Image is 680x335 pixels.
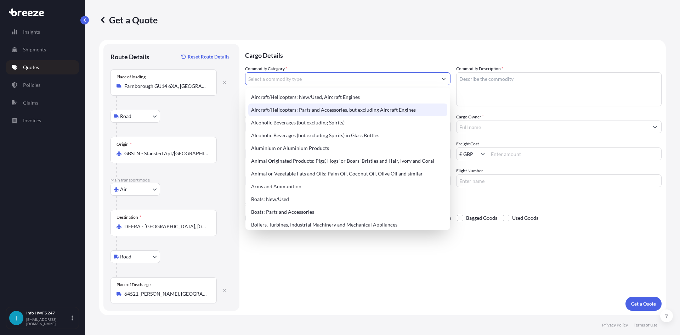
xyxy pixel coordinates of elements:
input: Place of loading [124,83,208,90]
label: Commodity Description [456,65,503,72]
p: [EMAIL_ADDRESS][DOMAIN_NAME] [26,317,70,326]
p: Reset Route Details [188,53,229,60]
p: Main transport mode [110,177,232,183]
p: Get a Quote [631,300,656,307]
span: Air [120,186,127,193]
p: Shipments [23,46,46,53]
button: Select transport [110,110,160,123]
div: Place of loading [117,74,146,80]
button: Select transport [110,250,160,263]
input: Enter name [456,174,662,187]
label: Cargo Owner [456,113,484,121]
input: Enter amount [488,147,661,160]
p: Insights [23,28,40,35]
span: Bagged Goods [466,213,497,223]
label: Commodity Category [245,65,287,72]
button: Show suggestions [437,72,450,85]
button: Show suggestions [481,150,488,157]
span: Road [120,253,131,260]
div: Alcoholic Beverages (but excluding Spirits) in Glass Bottles [248,129,447,142]
label: Booking Reference [245,167,280,174]
p: Terms of Use [634,322,657,328]
div: Animal Originated Products: Pigs', Hogs' or Boars' Bristles and Hair, Ivory and Coral [248,155,447,167]
p: Quotes [23,64,39,71]
button: Select transport [110,183,160,196]
p: Policies [23,82,40,89]
input: Select a commodity type [245,72,437,85]
div: Arms and Ammunition [248,180,447,193]
span: Used Goods [512,213,538,223]
div: Aircraft/Helicopters: New/Used, Aircraft Engines [248,91,447,104]
div: Origin [117,141,132,147]
div: Destination [117,214,141,220]
div: Aircraft/Helicopters: Parts and Accessories, but excluding Aircraft Engines [248,104,447,116]
div: Aluminium or Aluminium Products [248,142,447,155]
p: Claims [23,99,38,106]
p: Route Details [110,52,149,61]
p: Get a Quote [99,14,158,26]
div: Boats: New/Used [248,193,447,206]
p: Cargo Details [245,44,662,65]
span: I [15,314,17,322]
label: Commodity Value [245,113,280,121]
input: Full name [457,121,648,133]
span: Load Type [245,140,266,147]
div: Boilers, Turbines, Industrial Machinery and Mechanical Appliances [248,218,447,231]
label: Flight Number [456,167,483,174]
button: Show suggestions [648,121,661,133]
input: Destination [124,223,208,230]
input: Freight Cost [457,147,481,160]
input: Your internal reference [245,174,450,187]
label: Freight Cost [456,140,479,147]
div: Animal or Vegetable Fats and Oils: Palm Oil, Coconut Oil, Olive Oil and similar [248,167,447,180]
div: Alcoholic Beverages (but excluding Spirits) [248,116,447,129]
input: Place of Discharge [124,290,208,297]
span: Road [120,113,131,120]
div: Boats: Parts and Accessories [248,206,447,218]
div: Place of Discharge [117,282,151,287]
p: Special Conditions [245,201,662,207]
input: Origin [124,150,208,157]
p: Invoices [23,117,41,124]
p: Privacy Policy [602,322,628,328]
p: Info HWFS 247 [26,310,70,316]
